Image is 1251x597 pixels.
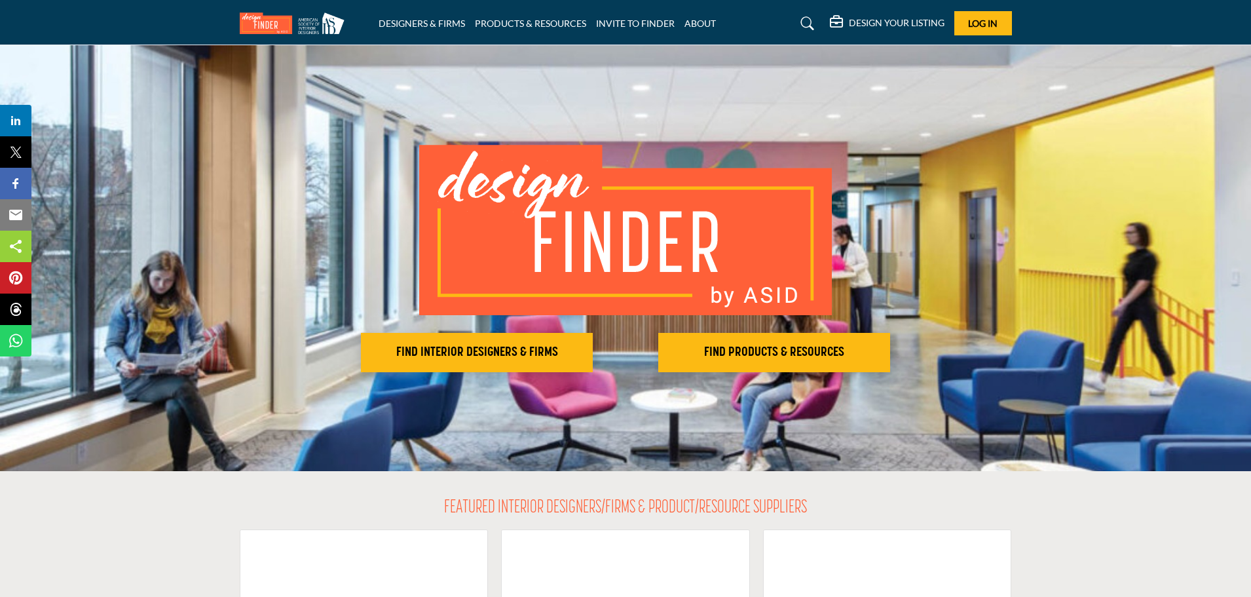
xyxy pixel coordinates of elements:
[365,345,589,360] h2: FIND INTERIOR DESIGNERS & FIRMS
[830,16,944,31] div: DESIGN YOUR LISTING
[684,18,716,29] a: ABOUT
[849,17,944,29] h5: DESIGN YOUR LISTING
[596,18,675,29] a: INVITE TO FINDER
[240,12,351,34] img: Site Logo
[379,18,465,29] a: DESIGNERS & FIRMS
[361,333,593,372] button: FIND INTERIOR DESIGNERS & FIRMS
[954,11,1012,35] button: Log In
[788,13,823,34] a: Search
[444,497,807,520] h2: FEATURED INTERIOR DESIGNERS/FIRMS & PRODUCT/RESOURCE SUPPLIERS
[658,333,890,372] button: FIND PRODUCTS & RESOURCES
[419,145,832,315] img: image
[662,345,886,360] h2: FIND PRODUCTS & RESOURCES
[968,18,998,29] span: Log In
[475,18,586,29] a: PRODUCTS & RESOURCES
